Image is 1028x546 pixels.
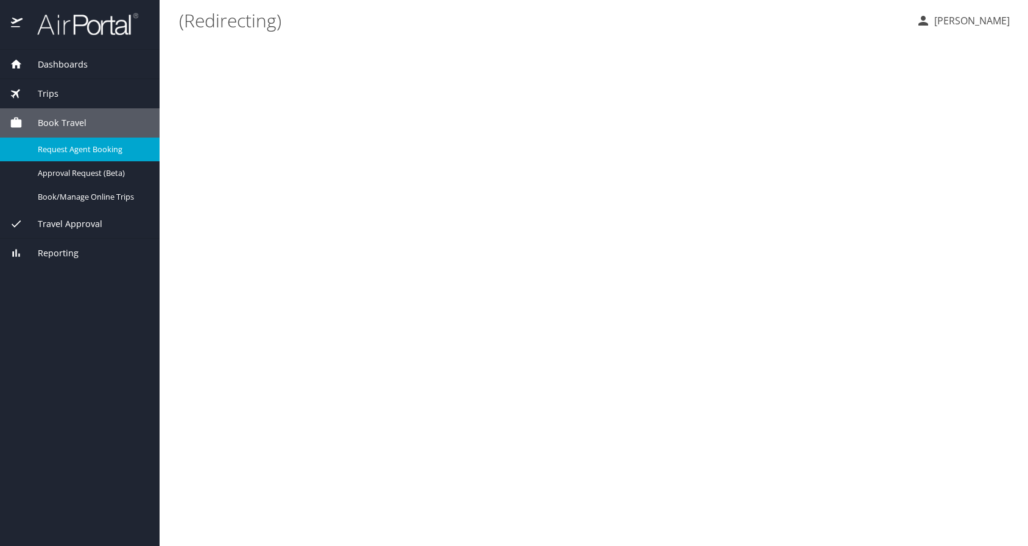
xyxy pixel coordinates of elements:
span: Reporting [23,247,79,260]
span: Dashboards [23,58,88,71]
h1: (Redirecting) [179,1,906,39]
span: Book Travel [23,116,86,130]
button: [PERSON_NAME] [911,10,1015,32]
img: airportal-logo.png [24,12,138,36]
span: Book/Manage Online Trips [38,191,145,203]
img: icon-airportal.png [11,12,24,36]
span: Travel Approval [23,217,102,231]
span: Request Agent Booking [38,144,145,155]
span: Approval Request (Beta) [38,167,145,179]
span: Trips [23,87,58,100]
p: [PERSON_NAME] [931,13,1010,28]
